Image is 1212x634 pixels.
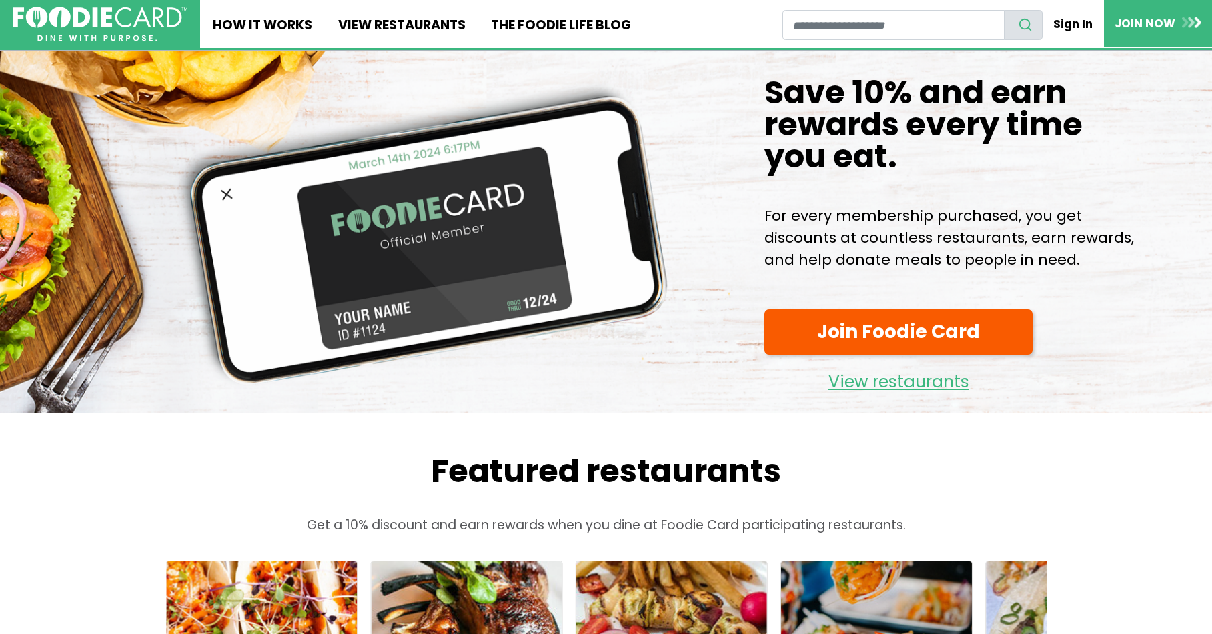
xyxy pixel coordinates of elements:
[764,205,1139,271] p: For every membership purchased, you get discounts at countless restaurants, earn rewards, and hel...
[782,10,1005,40] input: restaurant search
[1043,9,1104,39] a: Sign In
[13,7,187,42] img: FoodieCard; Eat, Drink, Save, Donate
[139,516,1073,535] p: Get a 10% discount and earn rewards when you dine at Foodie Card participating restaurants.
[1004,10,1043,40] button: search
[764,77,1139,173] h1: Save 10% and earn rewards every time you eat.
[139,452,1073,491] h2: Featured restaurants
[764,361,1033,395] a: View restaurants
[764,309,1033,355] a: Join Foodie Card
